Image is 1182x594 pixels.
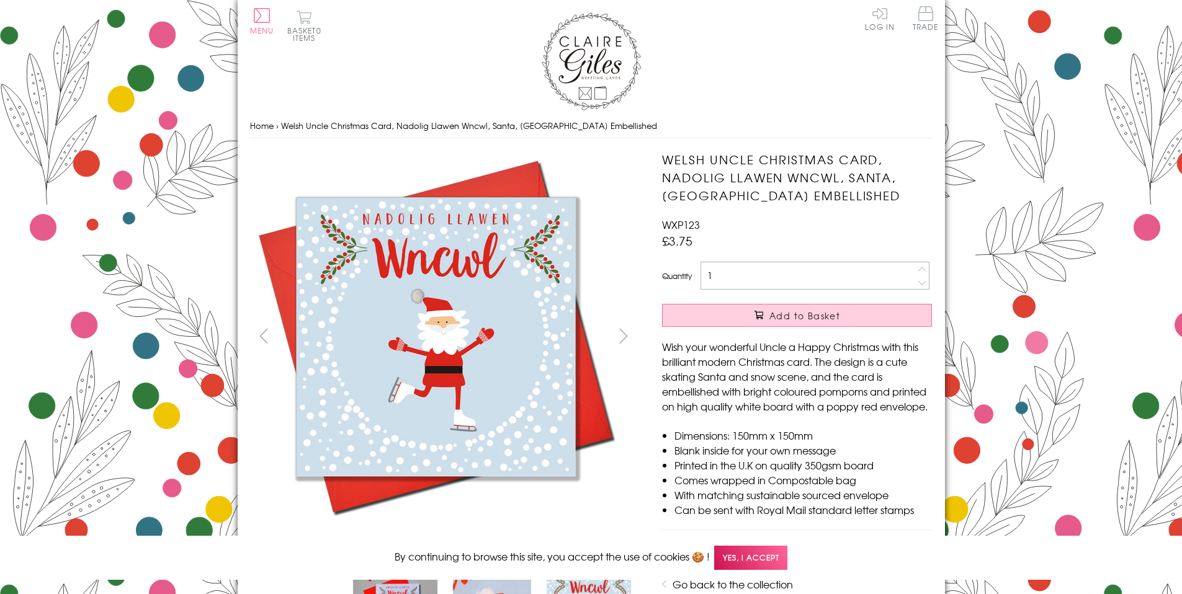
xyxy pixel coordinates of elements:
[662,270,692,281] label: Quantity
[673,577,793,592] a: Go back to the collection
[674,428,932,443] li: Dimensions: 150mm x 150mm
[662,339,932,414] p: Wish your wonderful Uncle a Happy Christmas with this brilliant modern Christmas card. The design...
[674,472,932,487] li: Comes wrapped in Compostable bag
[674,458,932,472] li: Printed in the U.K on quality 350gsm board
[250,120,274,131] a: Home
[662,217,700,232] span: WXP123
[250,322,278,350] button: prev
[913,6,939,30] span: Trade
[609,322,637,350] button: next
[281,120,657,131] span: Welsh Uncle Christmas Card, Nadolig Llawen Wncwl, Santa, [GEOGRAPHIC_DATA] Embellished
[662,232,692,249] span: £3.75
[293,25,321,43] span: 0 items
[276,120,279,131] span: ›
[865,6,895,30] a: Log In
[714,546,787,570] span: Yes, I accept
[250,113,933,139] nav: breadcrumbs
[913,6,939,33] a: Trade
[637,151,1010,448] img: Welsh Uncle Christmas Card, Nadolig Llawen Wncwl, Santa, Pompom Embellished
[662,304,932,327] button: Add to Basket
[250,25,274,36] span: Menu
[674,443,932,458] li: Blank inside for your own message
[674,487,932,502] li: With matching sustainable sourced envelope
[250,8,274,34] button: Menu
[542,12,641,110] img: Claire Giles Greetings Cards
[674,502,932,517] li: Can be sent with Royal Mail standard letter stamps
[662,151,932,204] h1: Welsh Uncle Christmas Card, Nadolig Llawen Wncwl, Santa, [GEOGRAPHIC_DATA] Embellished
[769,309,840,322] span: Add to Basket
[249,151,622,523] img: Welsh Uncle Christmas Card, Nadolig Llawen Wncwl, Santa, Pompom Embellished
[287,10,321,42] button: Basket0 items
